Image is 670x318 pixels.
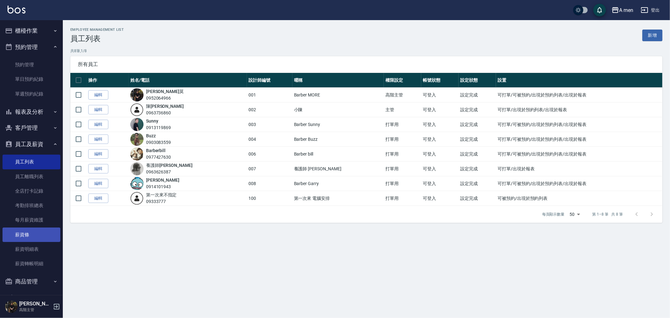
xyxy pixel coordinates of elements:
div: 0963626387 [146,169,193,175]
td: 006 [247,147,292,162]
a: 編輯 [88,164,108,174]
button: 櫃檯作業 [3,23,60,39]
div: 0977427630 [146,154,171,161]
td: 設定完成 [459,102,496,117]
td: Barber MORE [292,88,384,102]
td: 高階主管 [384,88,421,102]
img: Person [5,300,18,313]
td: Barber Sunny [292,117,384,132]
a: 編輯 [88,179,108,189]
td: 001 [247,88,292,102]
td: 可登入 [421,88,459,102]
button: 預約管理 [3,39,60,55]
a: 單週預約紀錄 [3,87,60,101]
th: 姓名/電話 [129,73,247,88]
a: Sunny [146,118,158,123]
a: [PERSON_NAME]莫 [146,89,184,94]
h5: [PERSON_NAME] [19,301,51,307]
th: 帳號狀態 [421,73,459,88]
a: 薪資條 [3,228,60,242]
td: 打單用 [384,191,421,206]
div: 0914101943 [146,184,179,190]
td: 可登入 [421,102,459,117]
img: avatar.jpeg [130,133,144,146]
button: save [593,4,606,16]
a: 員工列表 [3,155,60,169]
td: 設定完成 [459,147,496,162]
td: Barber Garry [292,176,384,191]
td: 設定完成 [459,191,496,206]
img: avatar.jpeg [130,118,144,131]
td: 008 [247,176,292,191]
img: user-login-man-human-body-mobile-person-512.png [130,103,144,116]
th: 設計師編號 [247,73,292,88]
button: 行銷工具 [3,290,60,306]
button: 登出 [638,4,662,16]
td: 002 [247,102,292,117]
p: 高階主管 [19,307,51,313]
td: 設定完成 [459,176,496,191]
td: 可打單/出現於預約列表/出現於報表 [496,102,662,117]
div: 0963736860 [146,110,184,116]
img: avatar.jpeg [130,177,144,190]
td: 可打單/可被預約/出現於預約列表/出現於報表 [496,147,662,162]
td: 004 [247,132,292,147]
td: 打單用 [384,176,421,191]
img: user-login-man-human-body-mobile-person-512.png [130,192,144,205]
a: 編輯 [88,194,108,203]
button: 員工及薪資 [3,136,60,152]
div: 0903083559 [146,139,171,146]
h3: 員工列表 [70,34,124,43]
div: 50 [567,206,582,223]
th: 操作 [87,73,129,88]
td: 設定完成 [459,88,496,102]
a: 第一次來不指定 [146,192,177,197]
h2: Employee Management List [70,28,124,32]
td: 003 [247,117,292,132]
a: 薪資明細表 [3,242,60,256]
a: 陳[PERSON_NAME] [146,104,184,109]
td: 可打單/可被預約/出現於預約列表/出現於報表 [496,88,662,102]
th: 設定狀態 [459,73,496,88]
td: Barber bill [292,147,384,162]
td: 主管 [384,102,421,117]
img: avatar.jpeg [130,162,144,175]
td: Barber Buzz [292,132,384,147]
a: 編輯 [88,134,108,144]
a: 單日預約紀錄 [3,72,60,86]
td: 設定完成 [459,132,496,147]
td: 打單用 [384,147,421,162]
a: [PERSON_NAME] [146,178,179,183]
img: avatar.jpeg [130,147,144,161]
p: 第 1–8 筆 共 8 筆 [592,211,623,217]
button: 客戶管理 [3,120,60,136]
td: 可登入 [421,162,459,176]
th: 設置 [496,73,662,88]
button: 商品管理 [3,273,60,290]
a: 編輯 [88,90,108,100]
div: 09333777 [146,198,177,205]
p: 每頁顯示數量 [542,211,565,217]
a: 編輯 [88,105,108,115]
a: 薪資轉帳明細 [3,256,60,271]
button: A men [609,4,636,17]
td: 小陳 [292,102,384,117]
td: 可登入 [421,132,459,147]
td: 可打單/可被預約/出現於預約列表/出現於報表 [496,117,662,132]
a: 新增 [642,30,662,41]
td: 100 [247,191,292,206]
td: 可登入 [421,176,459,191]
td: 可被預約/出現於預約列表 [496,191,662,206]
a: 考勤排班總表 [3,198,60,213]
a: 編輯 [88,120,108,129]
span: 所有員工 [78,61,655,68]
th: 權限設定 [384,73,421,88]
p: 共 8 筆, 1 / 8 [70,48,662,54]
td: 第一次來 電腦安排 [292,191,384,206]
td: 打單用 [384,162,421,176]
a: 每月薪資維護 [3,213,60,227]
td: 養護師 [PERSON_NAME] [292,162,384,176]
td: 007 [247,162,292,176]
td: 可打單/出現於報表 [496,162,662,176]
img: Logo [8,6,25,14]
